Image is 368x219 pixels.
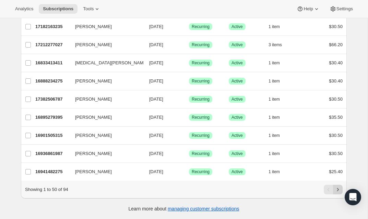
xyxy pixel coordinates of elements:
[149,151,163,156] span: [DATE]
[269,94,287,104] button: 1 item
[129,205,239,212] p: Learn more about
[35,150,70,157] p: 16936861987
[149,24,163,29] span: [DATE]
[11,4,37,14] button: Analytics
[15,6,33,12] span: Analytics
[35,78,70,85] p: 16888234275
[269,169,280,175] span: 1 item
[329,115,343,120] span: $35.50
[329,60,343,65] span: $30.40
[304,6,313,12] span: Help
[329,24,343,29] span: $30.50
[269,167,287,177] button: 1 item
[269,40,289,50] button: 3 items
[39,4,78,14] button: Subscriptions
[43,6,73,12] span: Subscriptions
[192,169,210,175] span: Recurring
[192,42,210,48] span: Recurring
[71,130,140,141] button: [PERSON_NAME]
[71,21,140,32] button: [PERSON_NAME]
[75,41,112,48] span: [PERSON_NAME]
[269,131,287,140] button: 1 item
[35,22,343,31] div: 17182163235[PERSON_NAME][DATE]SuccessRecurringSuccessActive1 item$30.50
[75,114,112,121] span: [PERSON_NAME]
[149,42,163,47] span: [DATE]
[269,96,280,102] span: 1 item
[35,76,343,86] div: 16888234275[PERSON_NAME][DATE]SuccessRecurringSuccessActive1 item$30.40
[35,58,343,68] div: 16833413411[MEDICAL_DATA][PERSON_NAME][DATE]SuccessRecurringSuccessActive1 item$30.40
[232,24,243,29] span: Active
[329,42,343,47] span: $66.20
[329,78,343,83] span: $30.40
[71,94,140,105] button: [PERSON_NAME]
[269,60,280,66] span: 1 item
[269,115,280,120] span: 1 item
[324,185,343,194] nav: Pagination
[71,166,140,177] button: [PERSON_NAME]
[329,96,343,102] span: $30.50
[35,41,70,48] p: 17212277027
[75,150,112,157] span: [PERSON_NAME]
[192,151,210,156] span: Recurring
[232,133,243,138] span: Active
[192,115,210,120] span: Recurring
[269,78,280,84] span: 1 item
[35,167,343,177] div: 16941482275[PERSON_NAME][DATE]SuccessRecurringSuccessActive1 item$25.40
[149,60,163,65] span: [DATE]
[192,78,210,84] span: Recurring
[269,113,287,122] button: 1 item
[71,76,140,87] button: [PERSON_NAME]
[35,131,343,140] div: 16901505315[PERSON_NAME][DATE]SuccessRecurringSuccessActive1 item$30.50
[329,133,343,138] span: $30.50
[75,96,112,103] span: [PERSON_NAME]
[35,94,343,104] div: 17382506787[PERSON_NAME][DATE]SuccessRecurringSuccessActive1 item$30.50
[75,168,112,175] span: [PERSON_NAME]
[35,114,70,121] p: 16895279395
[35,149,343,158] div: 16936861987[PERSON_NAME][DATE]SuccessRecurringSuccessActive1 item$30.50
[345,189,361,205] div: Open Intercom Messenger
[293,4,324,14] button: Help
[269,76,287,86] button: 1 item
[192,60,210,66] span: Recurring
[35,132,70,139] p: 16901505315
[269,133,280,138] span: 1 item
[149,133,163,138] span: [DATE]
[149,78,163,83] span: [DATE]
[79,4,105,14] button: Tools
[232,42,243,48] span: Active
[75,78,112,85] span: [PERSON_NAME]
[75,60,148,66] span: [MEDICAL_DATA][PERSON_NAME]
[192,96,210,102] span: Recurring
[168,206,239,211] a: managing customer subscriptions
[149,115,163,120] span: [DATE]
[269,58,287,68] button: 1 item
[269,151,280,156] span: 1 item
[71,148,140,159] button: [PERSON_NAME]
[149,96,163,102] span: [DATE]
[192,133,210,138] span: Recurring
[35,96,70,103] p: 17382506787
[71,39,140,50] button: [PERSON_NAME]
[35,23,70,30] p: 17182163235
[75,132,112,139] span: [PERSON_NAME]
[232,96,243,102] span: Active
[192,24,210,29] span: Recurring
[269,42,282,48] span: 3 items
[232,78,243,84] span: Active
[269,149,287,158] button: 1 item
[71,57,140,68] button: [MEDICAL_DATA][PERSON_NAME]
[329,151,343,156] span: $30.50
[35,60,70,66] p: 16833413411
[75,23,112,30] span: [PERSON_NAME]
[232,151,243,156] span: Active
[35,168,70,175] p: 16941482275
[149,169,163,174] span: [DATE]
[71,112,140,123] button: [PERSON_NAME]
[83,6,94,12] span: Tools
[25,186,68,193] p: Showing 1 to 50 of 94
[35,113,343,122] div: 16895279395[PERSON_NAME][DATE]SuccessRecurringSuccessActive1 item$35.50
[232,60,243,66] span: Active
[269,24,280,29] span: 1 item
[333,185,343,194] button: Next
[325,4,357,14] button: Settings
